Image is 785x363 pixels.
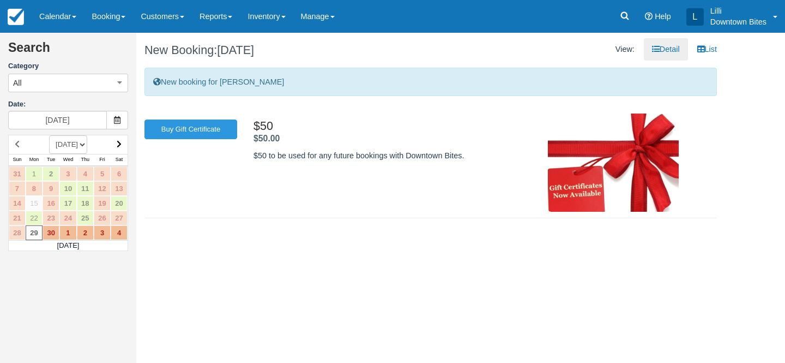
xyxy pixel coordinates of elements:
span: Help [655,12,671,21]
a: 13 [111,181,128,196]
button: All [8,74,128,92]
a: 11 [77,181,94,196]
span: All [13,78,22,88]
a: 23 [43,211,59,225]
a: 21 [9,211,26,225]
a: 27 [111,211,128,225]
a: 9 [43,181,59,196]
a: 4 [77,166,94,181]
p: Downtown Bites [710,16,766,27]
a: 15 [26,196,43,211]
a: 31 [9,166,26,181]
a: 20 [111,196,128,211]
a: 5 [94,166,111,181]
td: [DATE] [9,240,128,251]
a: 1 [26,166,43,181]
th: Fri [94,154,111,166]
a: 29 [26,225,43,240]
a: 7 [9,181,26,196]
a: 17 [59,196,76,211]
div: L [686,8,704,26]
a: 12 [94,181,111,196]
a: 18 [77,196,94,211]
img: M67-gc_img [548,114,679,212]
i: Help [645,13,653,20]
th: Sun [9,154,26,166]
h1: New Booking: [144,44,422,57]
a: Detail [644,38,688,61]
a: 25 [77,211,94,225]
span: [DATE] [217,43,254,57]
h2: Search [8,41,128,61]
label: Category [8,61,128,72]
a: 30 [43,225,59,240]
a: 3 [59,166,76,181]
a: 28 [9,225,26,240]
a: List [689,38,725,61]
a: 3 [94,225,111,240]
a: 8 [26,181,43,196]
h2: $50 [253,120,537,133]
a: 19 [94,196,111,211]
label: Date: [8,99,128,110]
th: Tue [43,154,59,166]
th: Mon [26,154,43,166]
li: View: [607,38,643,61]
a: 2 [43,166,59,181]
strong: Price: $50 [253,134,280,143]
a: Buy Gift Certificate [144,120,237,140]
a: 4 [111,225,128,240]
a: 24 [59,211,76,225]
th: Wed [59,154,76,166]
a: 26 [94,211,111,225]
a: 6 [111,166,128,181]
a: 22 [26,211,43,225]
div: New booking for [PERSON_NAME] [144,68,717,97]
a: 10 [59,181,76,196]
a: 16 [43,196,59,211]
a: 14 [9,196,26,211]
th: Thu [77,154,94,166]
p: Lilli [710,5,766,16]
th: Sat [111,154,128,166]
img: checkfront-main-nav-mini-logo.png [8,9,24,25]
p: $50 to be used for any future bookings with Downtown Bites. [253,150,537,162]
a: 1 [59,225,76,240]
a: 2 [77,225,94,240]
